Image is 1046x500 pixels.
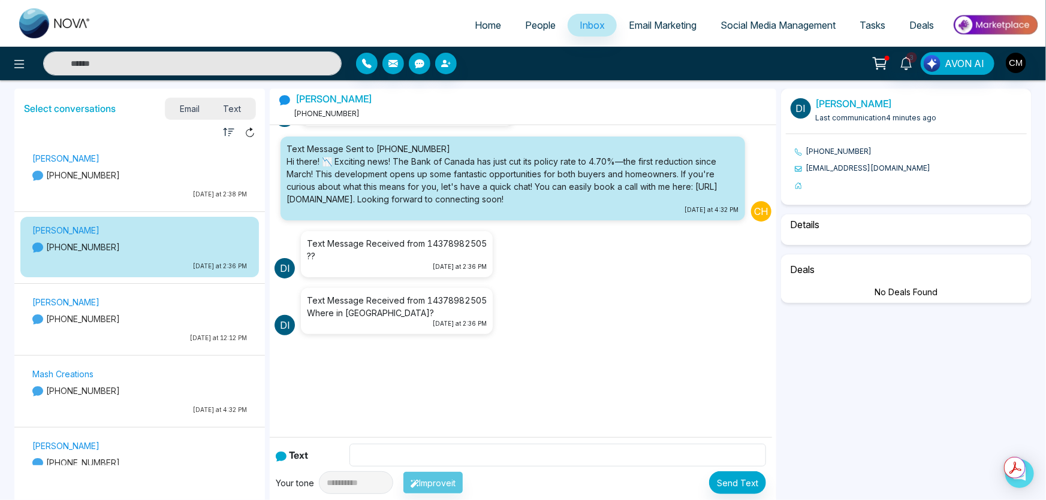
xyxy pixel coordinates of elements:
span: [PHONE_NUMBER] [294,109,360,118]
a: [PERSON_NAME] [816,98,893,110]
p: [PERSON_NAME] [32,152,247,165]
span: Email Marketing [629,19,697,31]
a: Tasks [848,14,897,37]
a: 3 [892,52,921,73]
span: Email [168,101,212,117]
span: Social Media Management [721,19,836,31]
a: Social Media Management [709,14,848,37]
span: Inbox [580,19,605,31]
a: Deals [897,14,946,37]
h5: Select conversations [24,103,116,114]
img: Lead Flow [924,55,941,72]
span: Tasks [860,19,885,31]
img: Nova CRM Logo [19,8,91,38]
a: Home [463,14,513,37]
p: [DATE] at 12:12 PM [32,334,247,343]
h6: Deals [786,259,1027,280]
span: 3 [906,52,917,63]
a: People [513,14,568,37]
p: Ch [751,201,771,222]
p: [DATE] at 4:32 PM [32,405,247,414]
p: [DATE] at 2:36 PM [32,262,247,271]
p: [PERSON_NAME] [32,440,247,452]
span: Deals [909,19,934,31]
button: Send Text [709,471,766,494]
img: User Avatar [1006,53,1026,73]
span: AVON AI [945,56,984,71]
h6: Details [786,214,1027,235]
p: [PERSON_NAME] [32,224,247,237]
p: Di [791,98,811,119]
small: [DATE] at 4:32 PM [287,205,739,214]
a: Email Marketing [617,14,709,37]
small: [DATE] at 2:36 PM [307,262,487,271]
div: Text Message Received from 14378982505 ?? [307,237,487,262]
p: Mash Creations [32,368,247,380]
div: Text Message Sent to [PHONE_NUMBER] Hi there! 📉 Exciting news! The Bank of Canada has just cut it... [287,143,739,205]
li: [PHONE_NUMBER] [795,146,1027,157]
img: Market-place.gif [952,11,1039,38]
span: Last communication 4 minutes ago [816,113,937,122]
b: Text [289,449,308,461]
div: Your tone [276,477,319,489]
p: [PERSON_NAME] [32,296,247,308]
a: Inbox [568,14,617,37]
p: Di [275,315,295,335]
button: AVON AI [921,52,994,75]
p: [PHONE_NUMBER] [32,169,247,181]
div: Text Message Received from 14378982505 Where in [GEOGRAPHIC_DATA]? [307,294,487,319]
span: Home [475,19,501,31]
p: Di [275,258,295,278]
p: [DATE] at 2:38 PM [32,190,247,199]
div: No Deals Found [786,286,1027,298]
p: [PHONE_NUMBER] [32,384,247,397]
a: [PERSON_NAME] [296,93,372,105]
span: People [525,19,556,31]
span: Text [212,101,254,117]
li: [EMAIL_ADDRESS][DOMAIN_NAME] [795,163,1027,174]
p: [PHONE_NUMBER] [32,456,247,469]
small: [DATE] at 2:36 PM [307,319,487,328]
p: [PHONE_NUMBER] [32,241,247,253]
p: [PHONE_NUMBER] [32,313,247,325]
